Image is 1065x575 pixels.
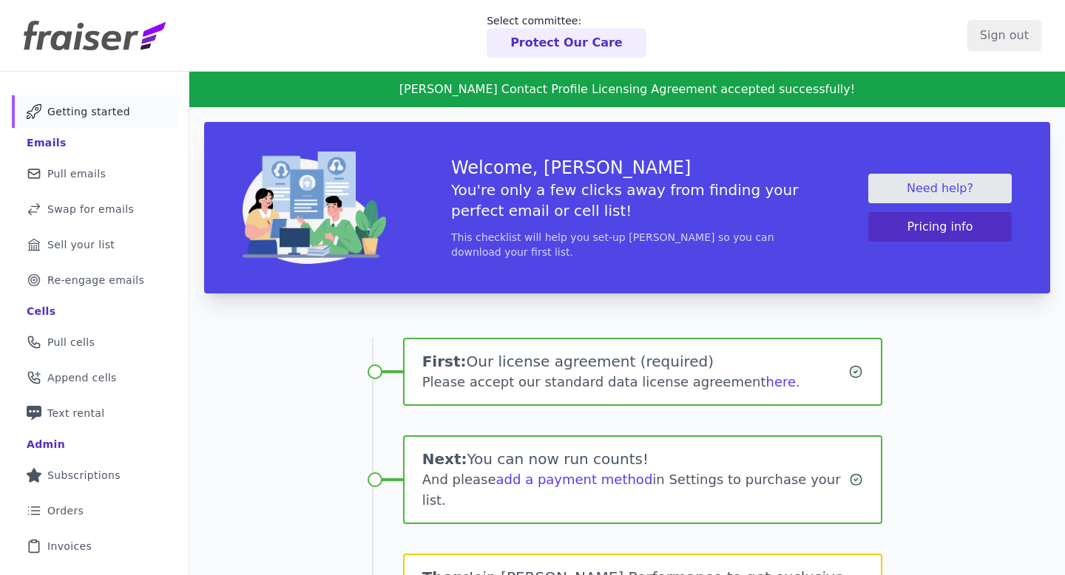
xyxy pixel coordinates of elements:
[27,437,65,452] div: Admin
[422,449,850,469] h1: You can now run counts!
[422,372,849,392] div: Please accept our standard data license agreement
[422,353,467,370] span: First:
[12,95,177,128] a: Getting started
[510,34,623,52] p: Protect Our Care
[47,539,92,554] span: Invoices
[12,228,177,261] a: Sell your list
[12,494,177,527] a: Orders
[451,230,803,259] p: This checklist will help you set-up [PERSON_NAME] so you can download your first list.
[47,202,134,217] span: Swap for emails
[24,21,166,50] img: Fraiser Logo
[47,468,121,483] span: Subscriptions
[496,472,653,487] a: add a payment method
[12,326,177,358] a: Pull cells
[12,530,177,562] a: Invoices
[422,469,850,511] div: And please in Settings to purchase your list.
[487,13,646,58] a: Select committee: Protect Our Care
[12,361,177,394] a: Append cells
[12,459,177,491] a: Subscriptions
[47,406,105,421] span: Text rental
[47,166,106,181] span: Pull emails
[47,104,130,119] span: Getting started
[47,237,115,252] span: Sell your list
[27,135,67,150] div: Emails
[260,81,994,98] p: [PERSON_NAME] Contact Profile Licensing Agreement accepted successfully!
[422,450,467,468] span: Next:
[243,152,386,264] img: img
[451,180,803,221] h5: You're only a few clicks away from finding your perfect email or cell list!
[12,157,177,190] a: Pull emails
[451,156,803,180] h3: Welcome, [PERSON_NAME]
[27,304,55,319] div: Cells
[47,335,95,350] span: Pull cells
[868,174,1012,203] a: Need help?
[12,193,177,225] a: Swap for emails
[967,20,1041,51] input: Sign out
[47,370,117,385] span: Append cells
[47,273,144,287] span: Re-engage emails
[868,212,1012,242] button: Pricing info
[422,351,849,372] h1: Our license agreement (required)
[12,264,177,296] a: Re-engage emails
[47,503,84,518] span: Orders
[12,397,177,429] a: Text rental
[487,13,646,28] p: Select committee:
